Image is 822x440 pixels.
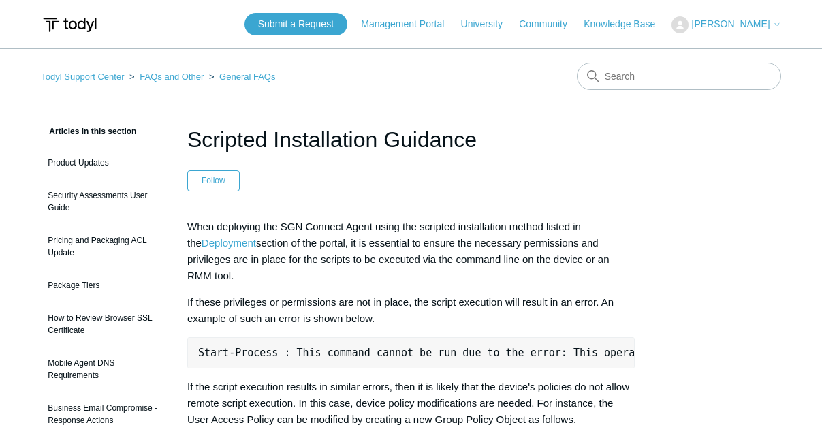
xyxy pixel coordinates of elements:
a: University [461,17,516,31]
a: Community [519,17,581,31]
button: Follow Article [187,170,240,191]
a: How to Review Browser SSL Certificate [41,305,167,343]
a: Knowledge Base [584,17,669,31]
button: [PERSON_NAME] [671,16,780,33]
a: Pricing and Packaging ACL Update [41,227,167,266]
span: Articles in this section [41,127,136,136]
a: Todyl Support Center [41,72,124,82]
a: Business Email Compromise - Response Actions [41,395,167,433]
p: If these privileges or permissions are not in place, the script execution will result in an error... [187,294,635,327]
a: Security Assessments User Guide [41,183,167,221]
h1: Scripted Installation Guidance [187,123,635,156]
a: FAQs and Other [140,72,204,82]
a: Mobile Agent DNS Requirements [41,350,167,388]
li: Todyl Support Center [41,72,127,82]
a: General FAQs [219,72,275,82]
span: [PERSON_NAME] [692,18,770,29]
input: Search [577,63,781,90]
li: General FAQs [206,72,276,82]
p: When deploying the SGN Connect Agent using the scripted installation method listed in the section... [187,219,635,284]
img: Todyl Support Center Help Center home page [41,12,99,37]
p: If the script execution results in similar errors, then it is likely that the device's policies d... [187,379,635,428]
pre: Start-Process : This command cannot be run due to the error: This operation requires an interacti... [187,337,635,368]
a: Management Portal [361,17,458,31]
li: FAQs and Other [127,72,206,82]
a: Submit a Request [244,13,347,35]
a: Product Updates [41,150,167,176]
a: Package Tiers [41,272,167,298]
a: Deployment [202,237,256,249]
